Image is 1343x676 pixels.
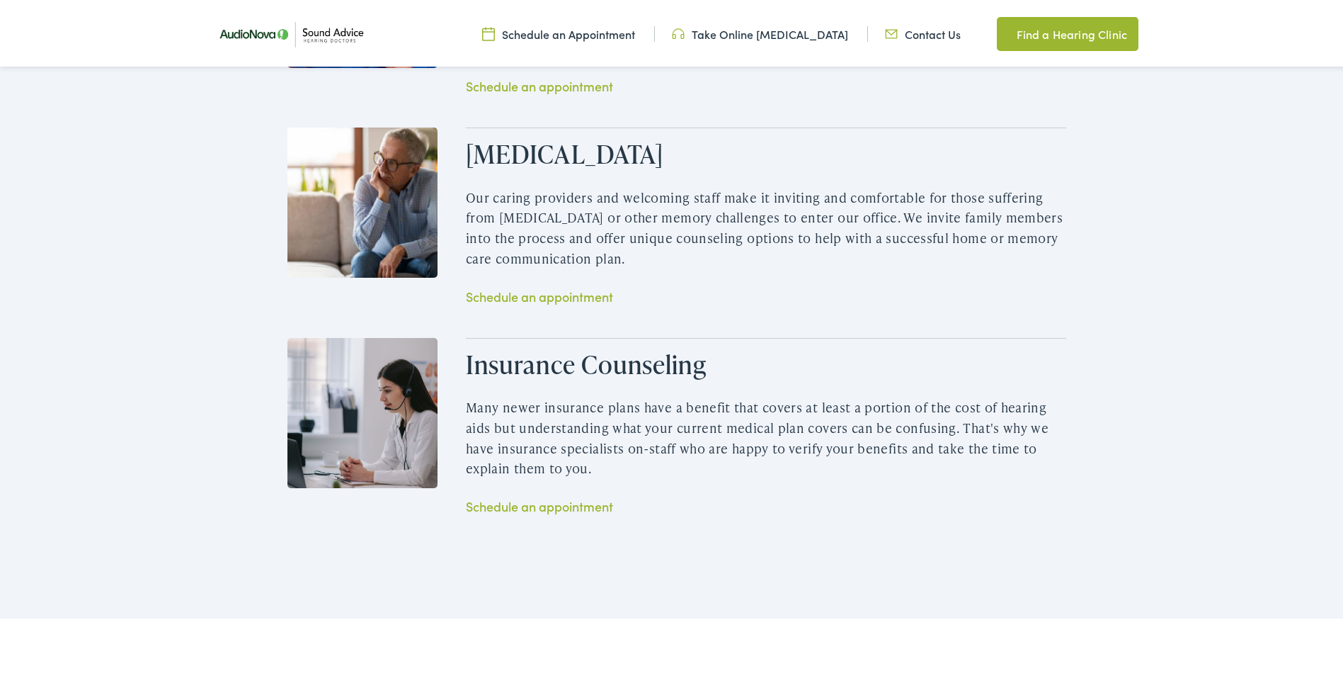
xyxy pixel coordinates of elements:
[466,74,613,92] a: Schedule an appointment
[466,185,1066,266] p: Our caring providers and welcoming staff make it inviting and comfortable for those suffering fro...
[466,395,1066,476] p: Many newer insurance plans have a benefit that covers at least a portion of the cost of hearing a...
[885,23,898,39] img: Icon representing mail communication in a unique green color, indicative of contact or communicat...
[672,23,848,39] a: Take Online [MEDICAL_DATA]
[997,14,1138,48] a: Find a Hearing Clinic
[997,23,1010,40] img: Map pin icon in a unique green color, indicating location-related features or services.
[885,23,961,39] a: Contact Us
[466,495,613,512] a: Schedule an appointment
[287,335,438,485] img: Woman providing insurance counseling for hearing health in Cabot, AR.
[672,23,685,39] img: Headphone icon in a unique green color, suggesting audio-related services or features.
[466,285,613,303] a: Schedule an appointment
[466,136,1066,167] h2: [MEDICAL_DATA]
[482,23,495,39] img: Calendar icon in a unique green color, symbolizing scheduling or date-related features.
[466,347,1066,377] h2: Insurance Counseling
[482,23,635,39] a: Schedule an Appointment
